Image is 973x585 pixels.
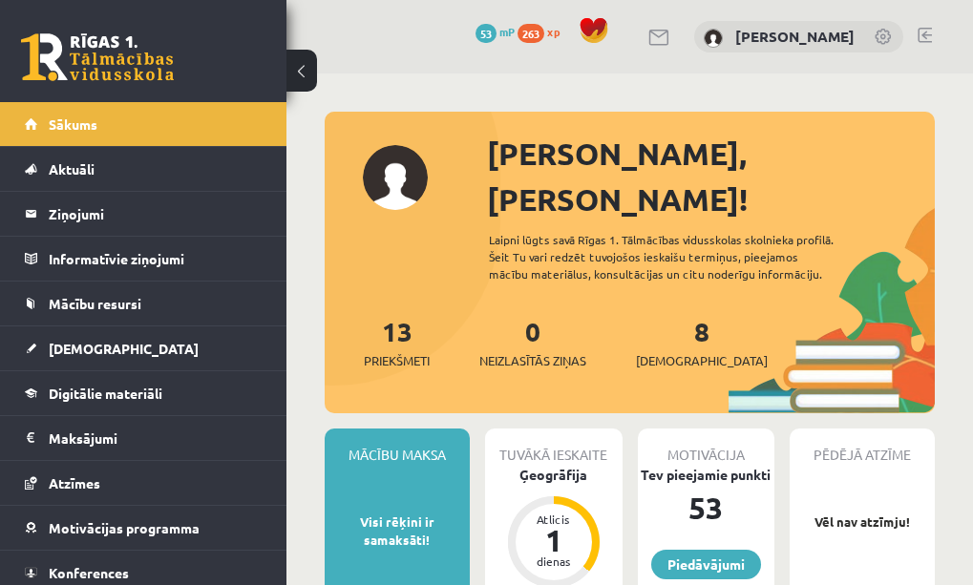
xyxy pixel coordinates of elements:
a: 8[DEMOGRAPHIC_DATA] [636,314,768,370]
a: 53 mP [476,24,515,39]
span: [DEMOGRAPHIC_DATA] [636,351,768,370]
div: Motivācija [638,428,775,465]
a: Sākums [25,102,263,146]
span: Priekšmeti [364,351,430,370]
a: Aktuāli [25,147,263,191]
p: Visi rēķini ir samaksāti! [334,512,460,550]
span: Neizlasītās ziņas [479,351,586,370]
span: [DEMOGRAPHIC_DATA] [49,340,199,357]
a: Informatīvie ziņojumi [25,237,263,281]
span: Konferences [49,564,129,581]
a: Atzīmes [25,461,263,505]
span: Digitālie materiāli [49,385,162,402]
legend: Maksājumi [49,416,263,460]
span: mP [499,24,515,39]
span: Aktuāli [49,160,95,178]
a: Mācību resursi [25,282,263,325]
a: Rīgas 1. Tālmācības vidusskola [21,33,174,81]
div: Mācību maksa [325,428,470,465]
img: Mārtiņš Jānis Driksna [704,29,723,48]
a: Piedāvājumi [651,550,761,579]
a: Maksājumi [25,416,263,460]
div: [PERSON_NAME], [PERSON_NAME]! [487,131,935,222]
a: [DEMOGRAPHIC_DATA] [25,326,263,370]
div: Atlicis [525,513,582,525]
span: Motivācijas programma [49,519,200,536]
span: 53 [476,24,497,43]
div: Pēdējā atzīme [790,428,935,465]
div: Tev pieejamie punkti [638,465,775,485]
div: Laipni lūgts savā Rīgas 1. Tālmācības vidusskolas skolnieka profilā. Šeit Tu vari redzēt tuvojošo... [489,231,855,282]
div: Tuvākā ieskaite [485,428,623,465]
span: xp [547,24,560,39]
a: [PERSON_NAME] [735,27,855,46]
a: 13Priekšmeti [364,314,430,370]
a: Digitālie materiāli [25,371,263,415]
p: Vēl nav atzīmju! [799,512,925,532]
span: Atzīmes [49,474,100,491]
span: Sākums [49,115,97,133]
a: 0Neizlasītās ziņas [479,314,586,370]
a: Motivācijas programma [25,506,263,550]
a: Ziņojumi [25,192,263,236]
legend: Ziņojumi [49,192,263,236]
div: 1 [525,525,582,555]
div: 53 [638,485,775,531]
a: 263 xp [518,24,569,39]
div: Ģeogrāfija [485,465,623,485]
span: 263 [518,24,544,43]
div: dienas [525,555,582,567]
span: Mācību resursi [49,295,141,312]
legend: Informatīvie ziņojumi [49,237,263,281]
